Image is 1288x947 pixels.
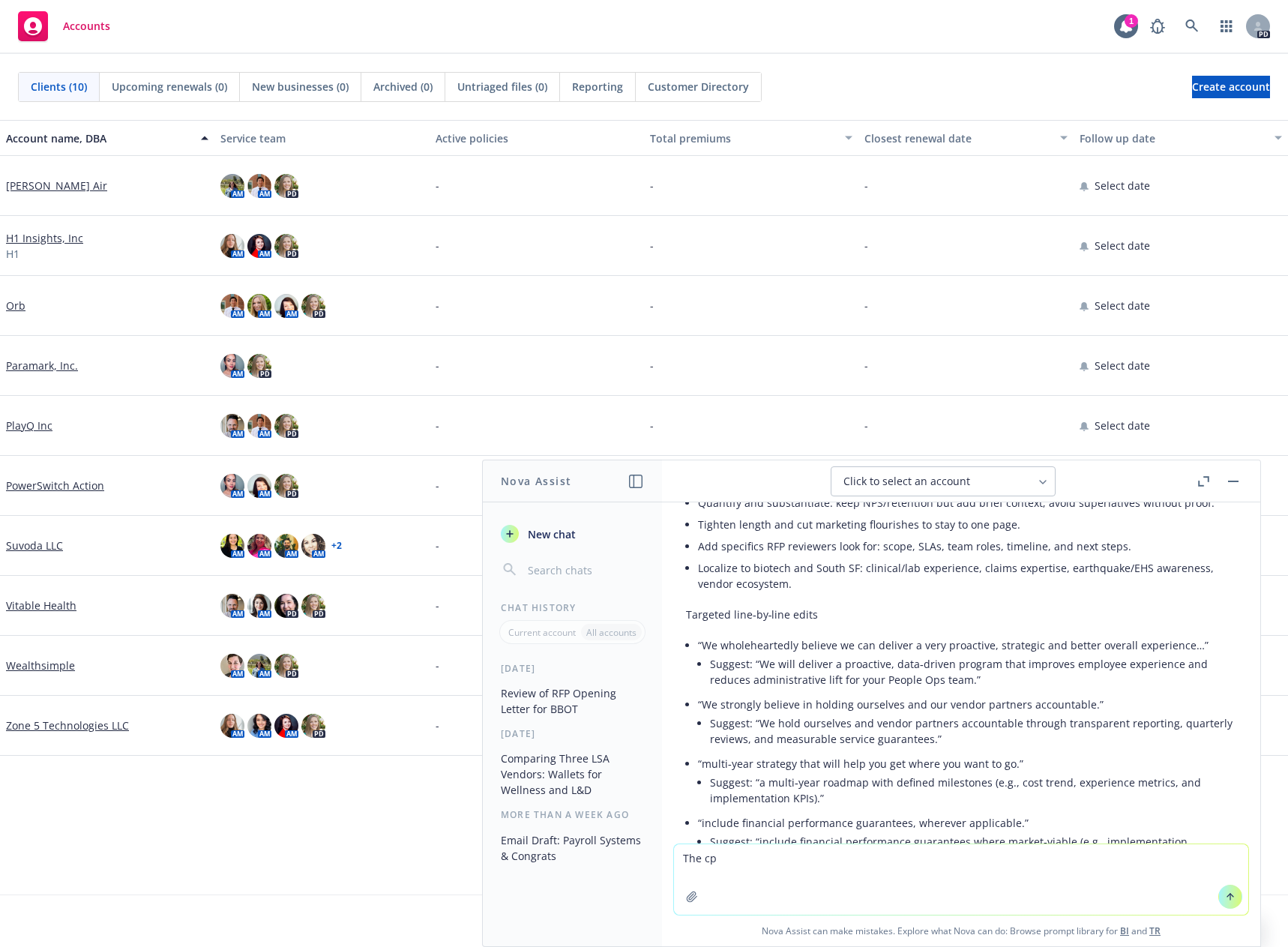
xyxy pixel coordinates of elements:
div: Closest renewal date [864,130,1050,146]
button: Service team [214,120,429,156]
span: - [436,658,439,673]
span: - [864,418,868,433]
a: TR [1149,925,1161,937]
li: “We wholeheartedly believe we can deliver a very proactive, strategic and better overall experien... [698,634,1236,694]
span: - [864,298,868,313]
a: Search [1177,11,1207,41]
li: “include financial performance guarantees, wherever applicable.” [698,812,1236,871]
button: Total premiums [644,120,858,156]
img: photo [274,474,298,498]
p: Targeted line‑by‑line edits [686,607,1236,622]
li: Quantify and substantiate: keep NPS/retention but add brief context; avoid superlatives without p... [698,492,1236,514]
button: Review of RFP Opening Letter for BBOT [495,681,650,721]
img: photo [274,174,298,198]
span: - [650,238,654,253]
a: Orb [6,298,25,313]
span: - [650,418,654,433]
img: photo [274,294,298,318]
span: - [864,358,868,373]
span: Select date [1095,358,1150,373]
li: Suggest: “We hold ourselves and vendor partners accountable through transparent reporting, quarte... [710,712,1236,750]
span: - [436,178,439,193]
li: “We strongly believe in holding ourselves and our vendor partners accountable.” [698,694,1236,753]
img: photo [220,234,244,258]
img: photo [301,534,325,558]
span: Untriaged files (0) [457,79,547,94]
span: Nova Assist can make mistakes. Explore what Nova can do: Browse prompt library for and [668,916,1254,946]
img: photo [247,294,271,318]
a: BI [1120,925,1129,937]
a: PowerSwitch Action [6,478,104,493]
img: photo [247,414,271,438]
span: - [436,538,439,553]
li: Suggest: “include financial performance guarantees where market‑viable (e.g., implementation accu... [710,831,1236,868]
img: photo [247,474,271,498]
div: More than a week ago [483,808,662,821]
img: photo [247,354,271,378]
span: Accounts [63,20,110,32]
a: Wealthsimple [6,658,75,673]
img: photo [247,234,271,258]
a: Vitable Health [6,598,76,613]
span: Select date [1095,238,1150,253]
a: PlayQ Inc [6,418,52,433]
span: Select date [1095,298,1150,313]
span: Create account [1192,73,1270,101]
span: New businesses (0) [252,79,349,94]
li: “multi‑year strategy that will help you get where you want to go.” [698,753,1236,812]
button: Email Draft: Payroll Systems & Congrats [495,828,650,868]
a: Zone 5 Technologies LLC [6,718,129,733]
img: photo [247,174,271,198]
a: Paramark, Inc. [6,358,78,373]
span: Upcoming renewals (0) [112,79,227,94]
button: Follow up date [1074,120,1288,156]
a: Suvoda LLC [6,538,63,553]
img: photo [220,414,244,438]
img: photo [247,714,271,738]
div: [DATE] [483,662,662,675]
img: photo [301,594,325,618]
li: Add specifics RFP reviewers look for: scope, SLAs, team roles, timeline, and next steps. [698,535,1236,557]
span: - [436,478,439,493]
h1: Nova Assist [501,473,571,489]
span: Click to select an account [843,474,970,489]
button: Active policies [430,120,644,156]
img: photo [301,714,325,738]
img: photo [274,414,298,438]
textarea: The cp [674,844,1248,915]
img: photo [247,594,271,618]
span: Archived (0) [373,79,433,94]
span: New chat [525,526,576,542]
span: Customer Directory [648,79,749,94]
li: Suggest: “We will deliver a proactive, data‑driven program that improves employee experience and ... [710,653,1236,691]
img: photo [220,654,244,678]
span: H1 [6,246,19,262]
div: [DATE] [483,727,662,740]
p: All accounts [586,626,637,639]
img: photo [301,294,325,318]
li: Suggest: “a multi‑year roadmap with defined milestones (e.g., cost trend, experience metrics, and... [710,772,1236,809]
div: Follow up date [1080,130,1266,146]
a: H1 Insights, Inc [6,230,83,246]
a: Accounts [12,5,116,47]
span: Clients (10) [31,79,87,94]
span: Select date [1095,418,1150,433]
button: New chat [495,520,650,547]
button: Click to select an account [831,466,1056,496]
span: - [650,178,654,193]
div: Service team [220,130,423,146]
img: photo [220,714,244,738]
a: Create account [1192,76,1270,98]
img: photo [274,234,298,258]
a: + 2 [331,541,342,550]
li: Tighten length and cut marketing flourishes to stay to one page. [698,514,1236,535]
img: photo [220,294,244,318]
span: - [436,718,439,733]
span: - [436,598,439,613]
img: photo [274,714,298,738]
img: photo [220,594,244,618]
img: photo [247,654,271,678]
div: 1 [1125,14,1138,28]
div: Account name, DBA [6,130,192,146]
span: - [864,238,868,253]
